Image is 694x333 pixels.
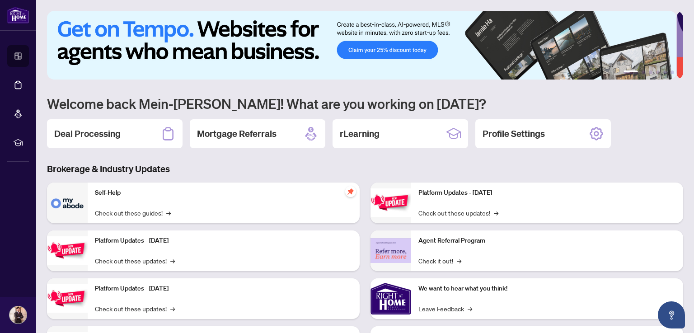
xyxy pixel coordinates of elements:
h3: Brokerage & Industry Updates [47,163,683,175]
span: → [166,208,171,218]
a: Check out these updates!→ [418,208,498,218]
img: We want to hear what you think! [370,278,411,319]
button: 2 [642,70,645,74]
img: logo [7,7,29,23]
p: We want to hear what you think! [418,284,676,294]
p: Self-Help [95,188,352,198]
h2: rLearning [340,127,380,140]
span: → [170,304,175,314]
h2: Deal Processing [54,127,121,140]
a: Check out these guides!→ [95,208,171,218]
button: 5 [663,70,667,74]
p: Platform Updates - [DATE] [95,284,352,294]
button: 3 [649,70,652,74]
img: Self-Help [47,183,88,223]
img: Platform Updates - September 16, 2025 [47,236,88,265]
p: Agent Referral Program [418,236,676,246]
button: 4 [656,70,660,74]
h2: Profile Settings [483,127,545,140]
a: Check it out!→ [418,256,461,266]
button: 6 [671,70,674,74]
button: Open asap [658,301,685,328]
a: Check out these updates!→ [95,304,175,314]
h1: Welcome back Mein-[PERSON_NAME]! What are you working on [DATE]? [47,95,683,112]
p: Platform Updates - [DATE] [95,236,352,246]
button: 1 [624,70,638,74]
img: Platform Updates - July 21, 2025 [47,284,88,313]
span: → [457,256,461,266]
img: Profile Icon [9,306,27,324]
h2: Mortgage Referrals [197,127,277,140]
img: Platform Updates - June 23, 2025 [370,188,411,217]
a: Leave Feedback→ [418,304,472,314]
span: → [468,304,472,314]
span: → [170,256,175,266]
span: pushpin [345,186,356,197]
a: Check out these updates!→ [95,256,175,266]
p: Platform Updates - [DATE] [418,188,676,198]
span: → [494,208,498,218]
img: Agent Referral Program [370,238,411,263]
img: Slide 0 [47,11,676,80]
